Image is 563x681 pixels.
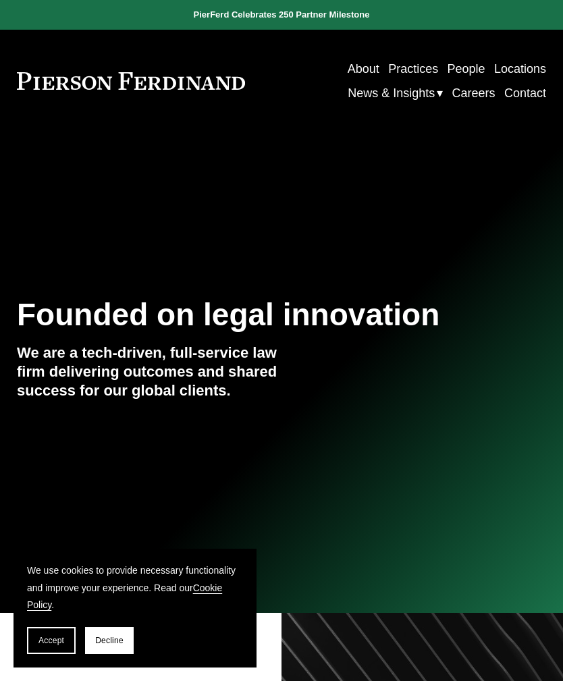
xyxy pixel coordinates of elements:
[17,297,458,333] h1: Founded on legal innovation
[448,57,485,81] a: People
[27,582,222,610] a: Cookie Policy
[27,627,76,654] button: Accept
[494,57,546,81] a: Locations
[348,82,435,104] span: News & Insights
[452,81,495,105] a: Careers
[348,57,379,81] a: About
[388,57,438,81] a: Practices
[14,549,257,668] section: Cookie banner
[17,344,281,400] h4: We are a tech-driven, full-service law firm delivering outcomes and shared success for our global...
[38,636,64,645] span: Accept
[504,81,546,105] a: Contact
[95,636,124,645] span: Decline
[348,81,443,105] a: folder dropdown
[85,627,134,654] button: Decline
[27,562,243,614] p: We use cookies to provide necessary functionality and improve your experience. Read our .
